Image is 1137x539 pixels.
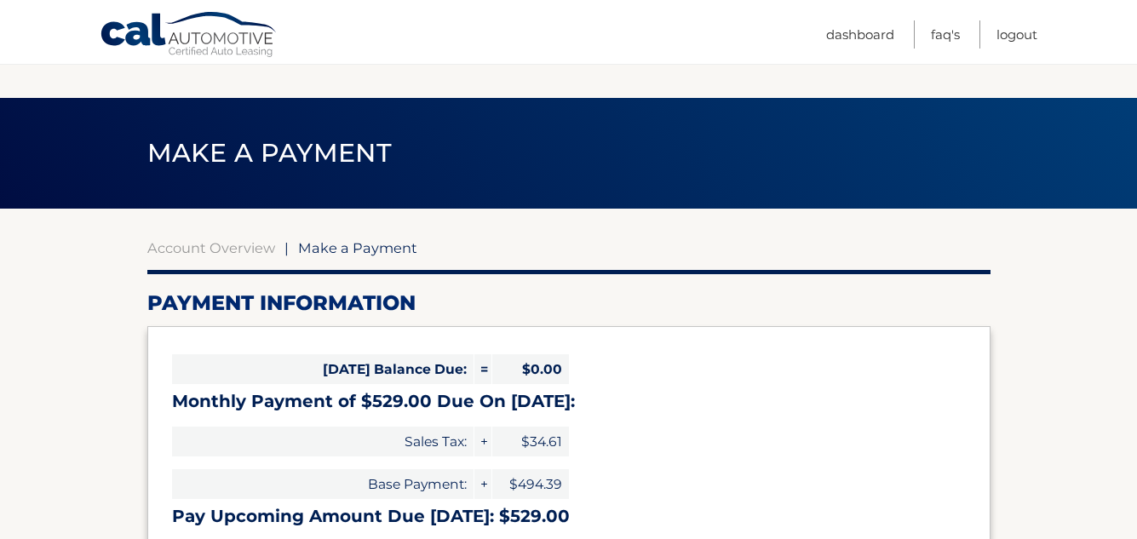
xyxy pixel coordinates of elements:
a: FAQ's [931,20,960,49]
span: Make a Payment [147,137,392,169]
span: + [474,469,491,499]
span: | [284,239,289,256]
span: $0.00 [492,354,569,384]
span: [DATE] Balance Due: [172,354,474,384]
span: Base Payment: [172,469,474,499]
a: Dashboard [826,20,894,49]
span: + [474,427,491,456]
a: Logout [996,20,1037,49]
h3: Pay Upcoming Amount Due [DATE]: $529.00 [172,506,966,527]
span: $494.39 [492,469,569,499]
span: Sales Tax: [172,427,474,456]
h2: Payment Information [147,290,991,316]
span: $34.61 [492,427,569,456]
h3: Monthly Payment of $529.00 Due On [DATE]: [172,391,966,412]
span: Make a Payment [298,239,417,256]
span: = [474,354,491,384]
a: Account Overview [147,239,275,256]
a: Cal Automotive [100,11,279,60]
